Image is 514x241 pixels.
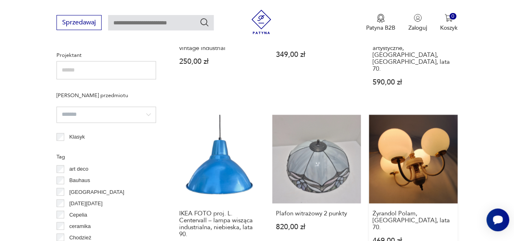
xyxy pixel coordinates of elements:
img: Ikonka użytkownika [414,14,422,22]
button: Szukaj [200,17,209,27]
p: [GEOGRAPHIC_DATA] [69,187,124,196]
h3: Plafon sufitowy – szkło artystyczne, [GEOGRAPHIC_DATA], [GEOGRAPHIC_DATA], lata 70. [373,38,454,72]
p: Cepelia [69,210,87,219]
p: Patyna B2B [366,24,395,32]
button: Zaloguj [408,14,427,32]
p: Klasyk [69,132,85,141]
p: 590,00 zł [373,79,454,86]
p: art deco [69,165,88,174]
p: Tag [56,152,156,161]
p: Zaloguj [408,24,427,32]
div: 0 [449,13,456,20]
p: [PERSON_NAME] przedmiotu [56,91,156,100]
p: [DATE][DATE] [69,199,102,208]
button: 0Koszyk [440,14,458,32]
p: 820,00 zł [276,223,357,230]
a: Sprzedawaj [56,20,102,26]
p: 250,00 zł [179,58,260,65]
h3: IKEA FOTO proj. L. Centervall – lampa wisząca industrialna, niebieska, lata 90. [179,210,260,237]
img: Patyna - sklep z meblami i dekoracjami vintage [249,10,273,34]
button: Sprzedawaj [56,15,102,30]
img: Ikona koszyka [445,14,453,22]
h3: Żyrandol Polam, [GEOGRAPHIC_DATA], lata 70. [373,210,454,230]
p: ceramika [69,221,91,230]
p: Koszyk [440,24,458,32]
h3: Lampa, POLAM GDAŃSK vintage industrial [179,38,260,52]
button: Patyna B2B [366,14,395,32]
iframe: Smartsupp widget button [486,208,509,231]
p: Projektant [56,51,156,60]
p: Bauhaus [69,176,90,185]
a: Ikona medaluPatyna B2B [366,14,395,32]
img: Ikona medalu [377,14,385,23]
h3: Plafon witrażowy 2 punkty [276,210,357,217]
p: 349,00 zł [276,51,357,58]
